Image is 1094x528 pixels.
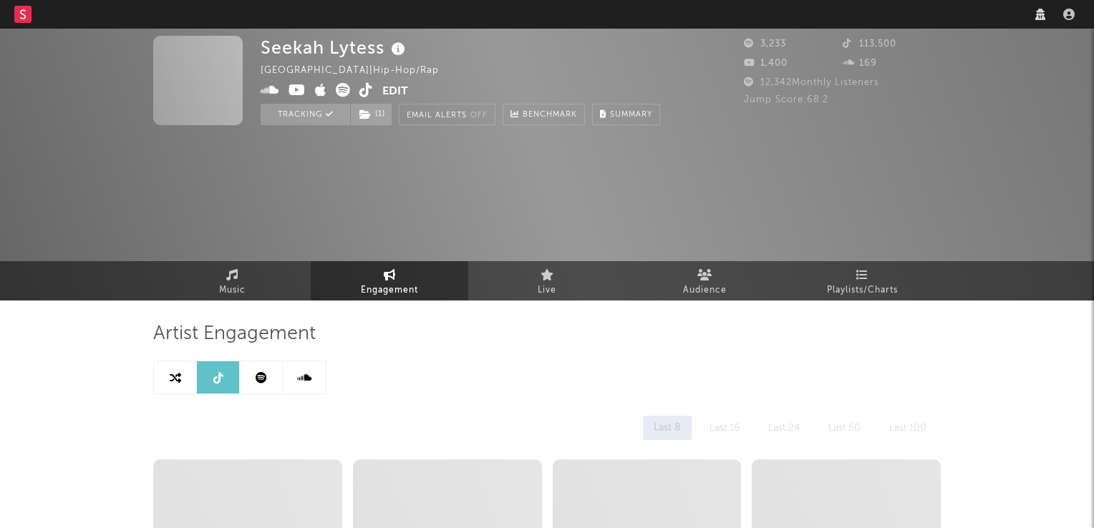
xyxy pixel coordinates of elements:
[219,282,246,299] span: Music
[683,282,727,299] span: Audience
[744,39,786,49] span: 3,233
[744,59,788,68] span: 1,400
[399,104,495,125] button: Email AlertsOff
[818,416,871,440] div: Last 50
[261,62,455,79] div: [GEOGRAPHIC_DATA] | Hip-Hop/Rap
[470,112,488,119] em: Off
[643,416,692,440] div: Last 8
[261,104,350,125] button: Tracking
[538,282,556,299] span: Live
[783,261,941,300] a: Playlists/Charts
[744,95,828,104] span: Jump Score: 68.2
[744,78,879,87] span: 12,342 Monthly Listeners
[468,261,626,300] a: Live
[592,104,660,125] button: Summary
[610,111,652,119] span: Summary
[843,39,896,49] span: 113,500
[153,326,316,343] span: Artist Engagement
[878,416,937,440] div: Last 100
[261,36,409,59] div: Seekah Lytess
[626,261,783,300] a: Audience
[382,83,408,101] button: Edit
[699,416,750,440] div: Last 16
[311,261,468,300] a: Engagement
[351,104,392,125] button: (1)
[827,282,898,299] span: Playlists/Charts
[503,104,585,125] a: Benchmark
[350,104,392,125] span: ( 1 )
[361,282,418,299] span: Engagement
[757,416,810,440] div: Last 24
[153,261,311,300] a: Music
[523,107,577,124] span: Benchmark
[843,59,877,68] span: 169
